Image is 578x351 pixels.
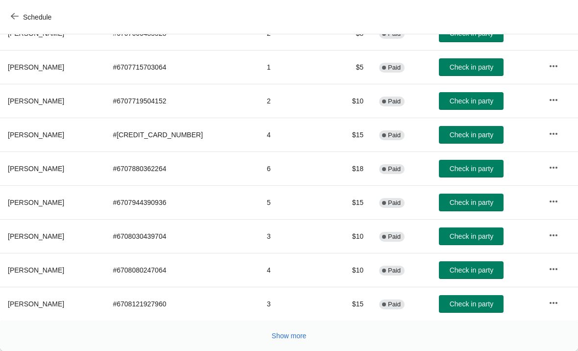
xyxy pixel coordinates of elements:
span: Schedule [23,13,51,21]
span: [PERSON_NAME] [8,300,64,308]
button: Check in party [439,295,504,313]
span: Show more [272,332,307,340]
td: $5 [327,50,371,84]
td: $15 [327,118,371,151]
span: Paid [388,267,401,275]
span: Check in party [450,165,493,173]
td: # 6707944390936 [105,185,259,219]
button: Check in party [439,261,504,279]
td: $15 [327,287,371,321]
button: Check in party [439,58,504,76]
span: Check in party [450,266,493,274]
td: # 6707880362264 [105,151,259,185]
span: [PERSON_NAME] [8,199,64,206]
td: 2 [259,84,328,118]
td: 1 [259,50,328,84]
span: [PERSON_NAME] [8,266,64,274]
span: Check in party [450,97,493,105]
button: Check in party [439,227,504,245]
td: 3 [259,219,328,253]
button: Check in party [439,126,504,144]
span: [PERSON_NAME] [8,232,64,240]
td: # 6707719504152 [105,84,259,118]
span: Paid [388,131,401,139]
button: Check in party [439,92,504,110]
span: [PERSON_NAME] [8,63,64,71]
td: # [CREDIT_CARD_NUMBER] [105,118,259,151]
td: # 6707715703064 [105,50,259,84]
td: 4 [259,118,328,151]
td: 5 [259,185,328,219]
span: Paid [388,64,401,72]
td: # 6708080247064 [105,253,259,287]
button: Schedule [5,8,59,26]
td: $18 [327,151,371,185]
td: $10 [327,219,371,253]
span: Paid [388,199,401,207]
td: 6 [259,151,328,185]
button: Check in party [439,160,504,177]
span: Paid [388,233,401,241]
span: [PERSON_NAME] [8,131,64,139]
span: Check in party [450,131,493,139]
span: Check in party [450,232,493,240]
td: $10 [327,84,371,118]
span: Paid [388,301,401,308]
td: # 6708121927960 [105,287,259,321]
span: Paid [388,98,401,105]
button: Show more [268,327,311,345]
td: 3 [259,287,328,321]
span: Check in party [450,199,493,206]
button: Check in party [439,194,504,211]
span: [PERSON_NAME] [8,97,64,105]
span: Check in party [450,63,493,71]
span: Paid [388,165,401,173]
span: Check in party [450,300,493,308]
td: 4 [259,253,328,287]
td: $15 [327,185,371,219]
td: $10 [327,253,371,287]
td: # 6708030439704 [105,219,259,253]
span: [PERSON_NAME] [8,165,64,173]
